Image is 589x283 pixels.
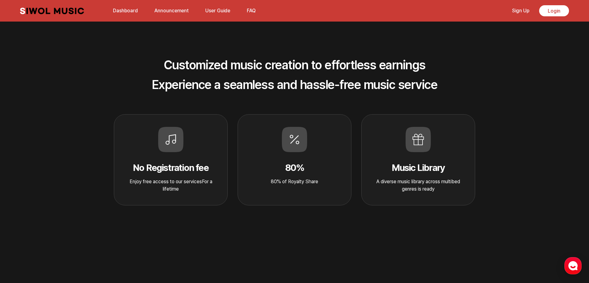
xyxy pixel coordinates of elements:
p: 80% of Royalty Share [271,178,318,185]
a: Home [2,195,41,211]
strong: Music Library [392,162,445,173]
a: User Guide [202,4,234,17]
span: Settings [91,204,106,209]
a: Announcement [151,4,192,17]
a: Dashboard [109,4,142,17]
p: A diverse music library across multibed genres is ready [371,178,465,193]
span: Home [16,204,26,209]
a: Login [539,5,569,16]
button: FAQ [243,3,259,18]
a: Settings [79,195,118,211]
h2: Customized music creation to effortless earnings Experience a seamless and hassle-free music service [107,55,482,95]
p: Enjoy free access to our servicesFor a lifetime [124,178,218,193]
a: Sign Up [508,4,533,17]
span: Messages [51,205,69,210]
strong: 80% [285,162,304,173]
a: Messages [41,195,79,211]
strong: No Registration fee [133,162,209,173]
